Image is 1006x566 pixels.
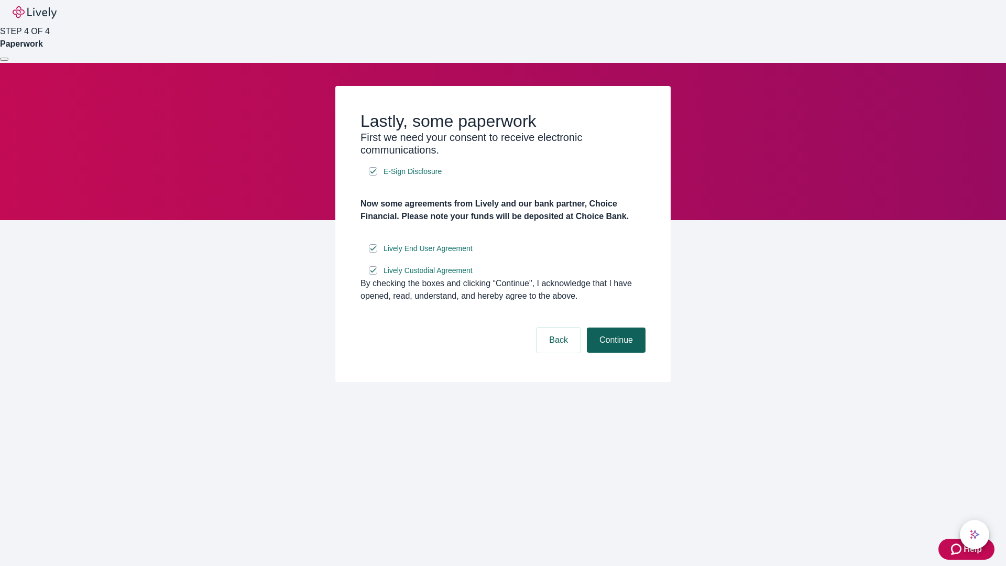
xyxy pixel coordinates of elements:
[13,6,57,19] img: Lively
[381,165,444,178] a: e-sign disclosure document
[951,543,964,556] svg: Zendesk support icon
[938,539,994,560] button: Zendesk support iconHelp
[960,520,989,549] button: chat
[964,543,982,556] span: Help
[537,328,581,353] button: Back
[360,131,646,156] h3: First we need your consent to receive electronic communications.
[381,242,475,255] a: e-sign disclosure document
[360,198,646,223] h4: Now some agreements from Lively and our bank partner, Choice Financial. Please note your funds wi...
[587,328,646,353] button: Continue
[969,529,980,540] svg: Lively AI Assistant
[384,166,442,177] span: E-Sign Disclosure
[360,111,646,131] h2: Lastly, some paperwork
[381,264,475,277] a: e-sign disclosure document
[384,265,473,276] span: Lively Custodial Agreement
[360,277,646,302] div: By checking the boxes and clicking “Continue", I acknowledge that I have opened, read, understand...
[384,243,473,254] span: Lively End User Agreement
